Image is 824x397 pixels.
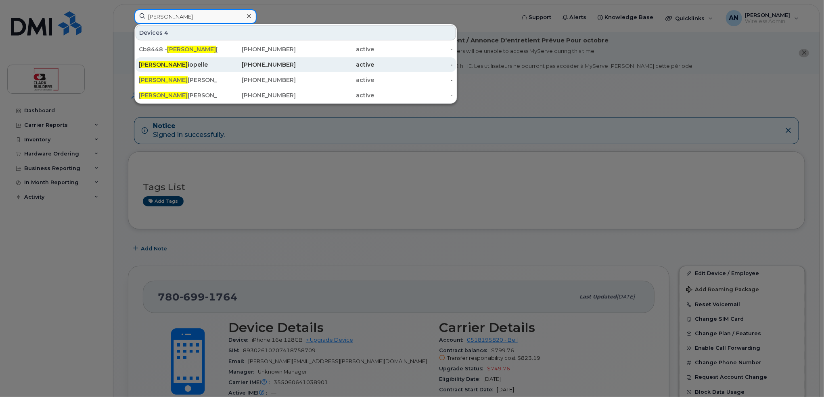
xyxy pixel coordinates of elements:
div: active [296,45,374,53]
a: [PERSON_NAME]iopelle[PHONE_NUMBER]active- [136,57,456,72]
div: - [374,91,453,99]
div: active [296,76,374,84]
div: [PHONE_NUMBER] [218,45,296,53]
div: active [296,91,374,99]
span: [PERSON_NAME] [139,92,188,99]
div: [PHONE_NUMBER] [218,61,296,69]
div: - [374,76,453,84]
div: [PHONE_NUMBER] [218,76,296,84]
div: - [374,61,453,69]
span: 4 [164,29,168,37]
div: Devices [136,25,456,40]
span: [PERSON_NAME] [139,76,188,84]
div: [PERSON_NAME] [139,76,218,84]
a: Cb8448 -[PERSON_NAME][PERSON_NAME][PHONE_NUMBER]active- [136,42,456,57]
div: iopelle [139,61,218,69]
a: [PERSON_NAME][PERSON_NAME] I Pad[PHONE_NUMBER]active- [136,88,456,103]
div: active [296,61,374,69]
div: [PHONE_NUMBER] [218,91,296,99]
div: Cb8448 - [PERSON_NAME] [139,45,218,53]
div: - [374,45,453,53]
span: [PERSON_NAME] [139,61,188,68]
iframe: Messenger Launcher [789,362,818,391]
a: [PERSON_NAME][PERSON_NAME][PHONE_NUMBER]active- [136,73,456,87]
span: [PERSON_NAME] [167,46,216,53]
div: [PERSON_NAME] I Pad [139,91,218,99]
